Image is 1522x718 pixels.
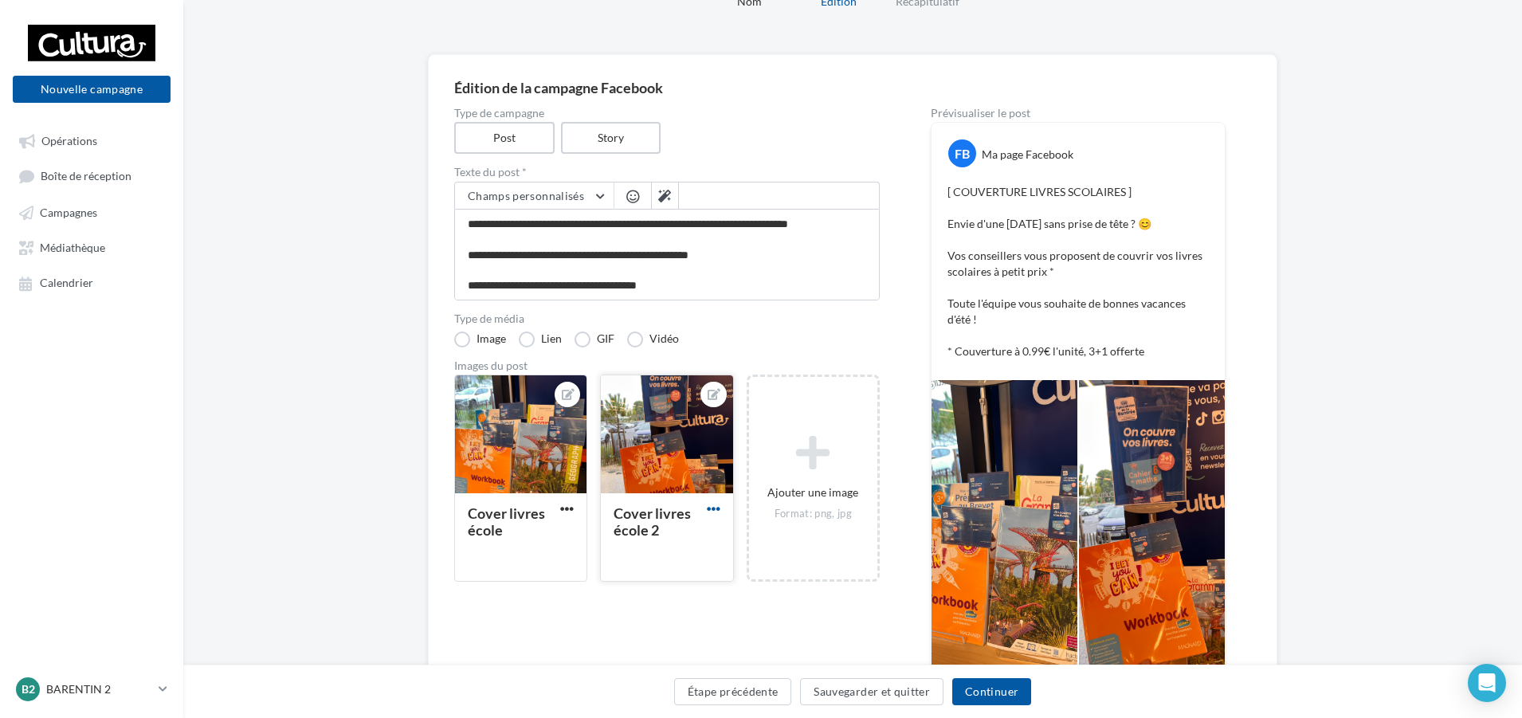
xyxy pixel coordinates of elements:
[40,277,93,290] span: Calendrier
[13,76,171,103] button: Nouvelle campagne
[468,504,545,539] div: Cover livres école
[952,678,1031,705] button: Continuer
[454,313,880,324] label: Type de média
[519,332,562,347] label: Lien
[947,184,1209,359] p: [ COUVERTURE LIVRES SCOLAIRES ] Envie d'une [DATE] sans prise de tête ? 😊 Vos conseillers vous pr...
[674,678,792,705] button: Étape précédente
[454,332,506,347] label: Image
[13,674,171,704] a: B2 BARENTIN 2
[22,681,35,697] span: B2
[982,147,1073,163] div: Ma page Facebook
[10,126,174,155] a: Opérations
[455,182,614,210] button: Champs personnalisés
[931,108,1226,119] div: Prévisualiser le post
[468,189,584,202] span: Champs personnalisés
[575,332,614,347] label: GIF
[614,504,691,539] div: Cover livres école 2
[41,170,131,183] span: Boîte de réception
[46,681,152,697] p: BARENTIN 2
[561,122,661,154] label: Story
[10,198,174,226] a: Campagnes
[10,268,174,296] a: Calendrier
[800,678,943,705] button: Sauvegarder et quitter
[627,332,679,347] label: Vidéo
[1468,664,1506,702] div: Open Intercom Messenger
[41,134,97,147] span: Opérations
[948,139,976,167] div: FB
[454,108,880,119] label: Type de campagne
[454,167,880,178] label: Texte du post *
[454,360,880,371] div: Images du post
[10,233,174,261] a: Médiathèque
[454,80,1251,95] div: Édition de la campagne Facebook
[10,161,174,190] a: Boîte de réception
[454,122,555,154] label: Post
[40,206,97,219] span: Campagnes
[40,241,105,254] span: Médiathèque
